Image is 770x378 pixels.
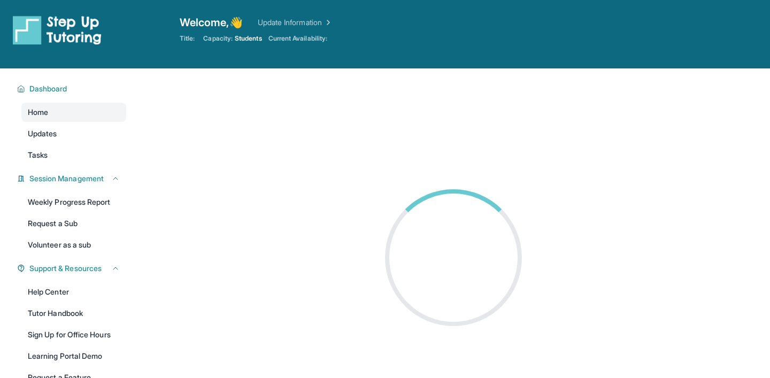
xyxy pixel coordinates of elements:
[203,34,233,43] span: Capacity:
[268,34,327,43] span: Current Availability:
[21,103,126,122] a: Home
[21,346,126,366] a: Learning Portal Demo
[29,263,102,274] span: Support & Resources
[180,34,195,43] span: Title:
[25,173,120,184] button: Session Management
[29,83,67,94] span: Dashboard
[13,15,102,45] img: logo
[25,263,120,274] button: Support & Resources
[28,128,57,139] span: Updates
[258,17,333,28] a: Update Information
[21,235,126,254] a: Volunteer as a sub
[21,124,126,143] a: Updates
[21,145,126,165] a: Tasks
[21,214,126,233] a: Request a Sub
[28,150,48,160] span: Tasks
[322,17,333,28] img: Chevron Right
[29,173,104,184] span: Session Management
[25,83,120,94] button: Dashboard
[21,282,126,302] a: Help Center
[21,192,126,212] a: Weekly Progress Report
[180,15,243,30] span: Welcome, 👋
[21,325,126,344] a: Sign Up for Office Hours
[28,107,48,118] span: Home
[21,304,126,323] a: Tutor Handbook
[235,34,262,43] span: Students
